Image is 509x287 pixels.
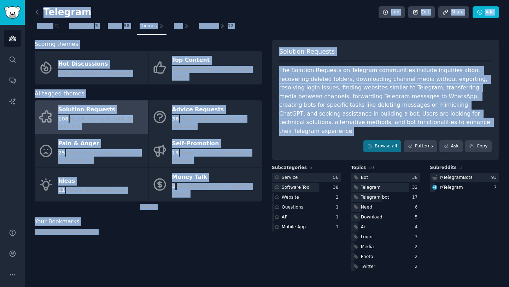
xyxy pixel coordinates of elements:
[58,187,65,193] span: 11
[4,6,21,19] img: GummySearch logo
[108,23,121,29] span: Topics
[124,23,130,29] span: 58
[415,264,420,270] div: 2
[272,223,341,232] a: Mobile App1
[336,204,341,211] div: 1
[35,40,78,49] span: Scoring themes
[35,7,91,18] h2: Telegram
[148,51,262,84] a: Top ContentBest-performing content of past month
[66,187,126,193] span: People suggesting ideas
[171,20,192,35] a: Ask
[351,213,420,222] a: Download5
[282,184,311,191] div: Software Tool
[351,233,420,241] a: Login3
[351,262,420,271] a: Twitter2
[430,183,499,192] a: Telegramr/Telegram7
[199,23,218,29] span: Products
[35,134,148,168] a: Pain & Anger25People expressing pain points & frustrations
[172,104,258,116] div: Advice Requests
[361,214,382,221] div: Download
[361,175,368,181] div: Bot
[336,224,341,230] div: 1
[69,23,93,29] span: Subreddits
[361,264,375,270] div: Twitter
[415,254,420,260] div: 2
[282,224,306,230] div: Mobile App
[282,194,299,201] div: Website
[172,116,179,122] span: 36
[272,165,307,171] span: Subcategories
[336,214,341,221] div: 1
[95,23,98,29] span: 3
[415,244,420,250] div: 2
[37,23,52,29] span: Search
[351,193,420,202] a: Telegram bot17
[465,140,492,152] button: Copy
[58,116,131,129] span: People asking for tools & solutions
[172,66,251,80] span: Best-performing content of past month
[172,116,246,129] span: People asking for advice & resources
[282,214,288,221] div: API
[415,224,420,230] div: 4
[404,140,437,152] a: Patterns
[361,254,373,260] div: Photo
[148,134,262,168] a: Self-Promotion13People launching products & services
[351,173,420,182] a: Bot38
[430,165,457,171] span: Subreddits
[368,165,374,170] span: 10
[172,172,258,183] div: Money Talk
[279,66,492,135] div: The Solution Requests on Telegram communities include inquiries about recovering deleted folders,...
[432,185,437,190] img: Telegram
[351,165,366,171] span: Topics
[336,194,341,201] div: 2
[272,203,341,212] a: Questions1
[309,165,312,170] span: 6
[279,47,335,56] span: Solution Requests
[272,173,341,182] a: Service56
[439,140,463,152] a: Ask
[58,58,132,70] div: Hot Discussions
[105,20,132,35] a: Topics58
[148,100,262,134] a: Advice Requests36People asking for advice & resources
[351,242,420,251] a: Media2
[172,138,258,149] div: Self-Promotion
[282,204,303,211] div: Questions
[440,184,463,191] div: r/ Telegram
[430,173,499,182] a: r/TelegramBots93
[351,223,420,232] a: Ai4
[361,244,374,250] div: Media
[333,184,341,191] div: 38
[35,51,148,84] a: Hot DiscussionsPopular discussions this week
[58,70,132,76] span: Popular discussions this week
[35,89,84,98] span: AI-tagged themes
[363,140,401,152] a: Browse all
[351,203,420,212] a: Need6
[172,183,252,197] span: People talking about spending money
[440,175,472,181] div: r/ TelegramBots
[172,150,251,163] span: People launching products & services
[35,217,80,226] span: Your Bookmarks
[408,6,435,18] a: Edit
[415,214,420,221] div: 5
[282,175,298,181] div: Service
[35,201,262,213] div: 2 more
[67,20,100,35] a: Subreddits3
[361,224,365,230] div: Ai
[58,138,145,149] div: Pain & Anger
[412,184,420,191] div: 32
[361,234,373,240] div: Login
[58,116,69,122] span: 108
[35,100,148,134] a: Solution Requests108People asking for tools & solutions
[172,150,179,156] span: 13
[272,213,341,222] a: API1
[438,6,469,18] a: Share
[473,6,499,18] a: Add
[197,20,236,35] a: Products12
[174,23,182,29] span: Ask
[58,175,127,187] div: Ideas
[351,252,420,261] a: Photo2
[272,193,341,202] a: Website2
[228,23,234,29] span: 12
[148,168,262,201] a: Money Talk2People talking about spending money
[58,150,65,156] span: 25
